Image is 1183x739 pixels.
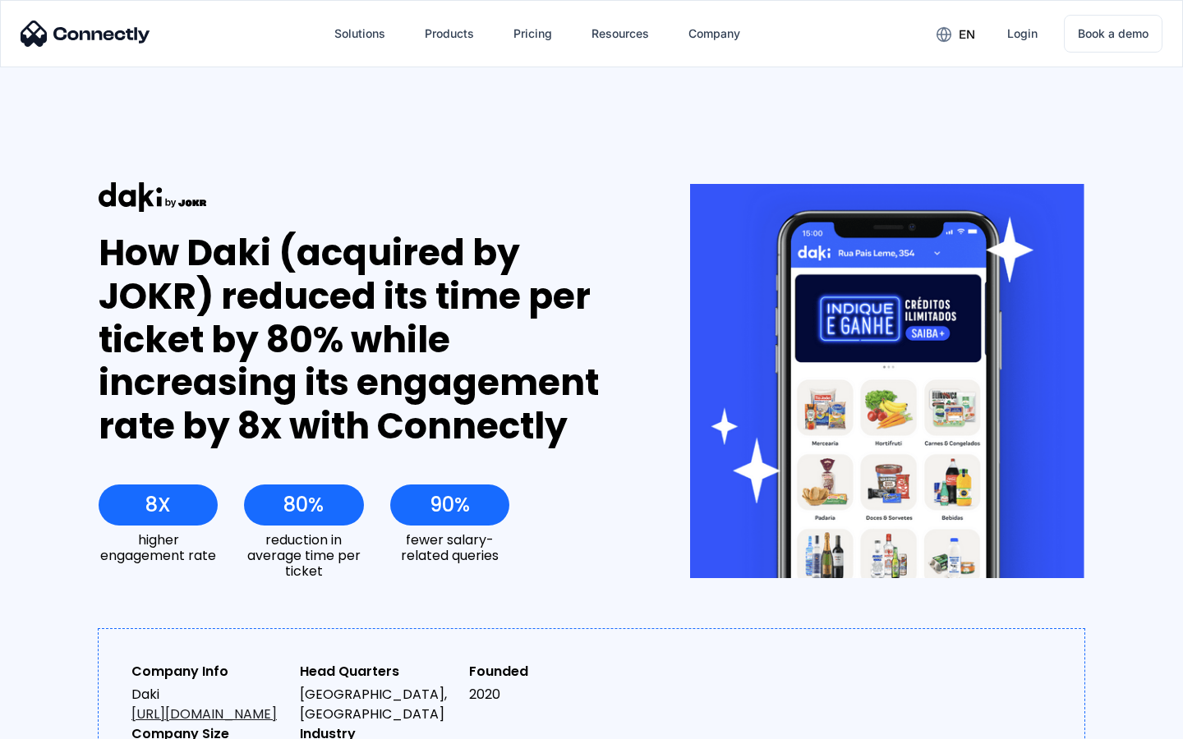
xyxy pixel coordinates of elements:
div: Company [675,14,753,53]
div: 80% [283,493,324,516]
div: reduction in average time per ticket [244,532,363,580]
div: Solutions [321,14,398,53]
div: Founded [469,662,624,682]
ul: Language list [33,710,99,733]
aside: Language selected: English [16,710,99,733]
img: Connectly Logo [21,21,150,47]
a: Pricing [500,14,565,53]
div: 90% [430,493,470,516]
div: Resources [591,22,649,45]
div: 8X [145,493,171,516]
div: Login [1007,22,1038,45]
div: Company [688,22,740,45]
div: Company Info [131,662,287,682]
div: How Daki (acquired by JOKR) reduced its time per ticket by 80% while increasing its engagement ra... [99,232,630,448]
a: Book a demo [1064,15,1162,53]
div: Products [425,22,474,45]
div: Pricing [513,22,552,45]
div: Head Quarters [300,662,455,682]
div: 2020 [469,685,624,705]
div: en [923,21,987,46]
div: Solutions [334,22,385,45]
div: [GEOGRAPHIC_DATA], [GEOGRAPHIC_DATA] [300,685,455,724]
div: higher engagement rate [99,532,218,563]
div: Products [412,14,487,53]
a: Login [994,14,1051,53]
div: Resources [578,14,662,53]
div: en [959,23,975,46]
div: fewer salary-related queries [390,532,509,563]
div: Daki [131,685,287,724]
a: [URL][DOMAIN_NAME] [131,705,277,723]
